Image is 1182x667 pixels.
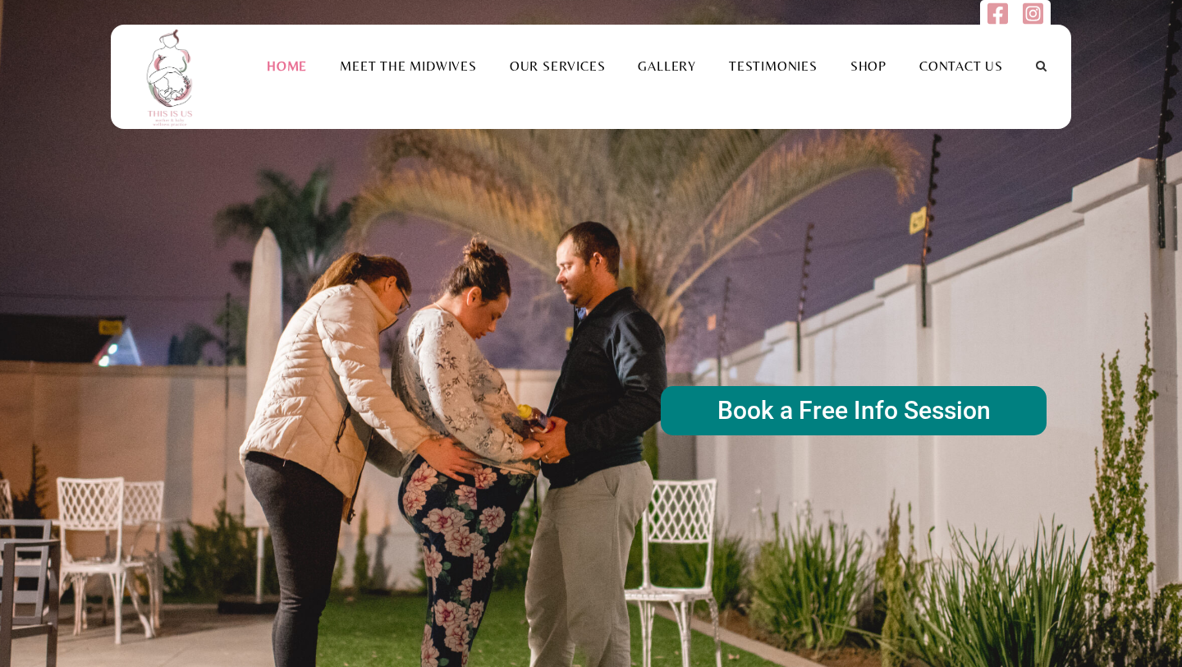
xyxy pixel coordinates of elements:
img: This is us practice [135,25,209,129]
a: Testimonies [712,58,834,74]
a: Home [250,58,323,74]
img: facebook-square.svg [987,2,1008,25]
a: Contact Us [903,58,1019,74]
a: Follow us on Instagram [1023,11,1043,30]
a: Shop [834,58,903,74]
a: Gallery [621,58,712,74]
a: Meet the Midwives [323,58,493,74]
img: instagram-square.svg [1023,2,1043,25]
a: Our Services [493,58,622,74]
rs-layer: Book a Free Info Session [661,386,1047,435]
